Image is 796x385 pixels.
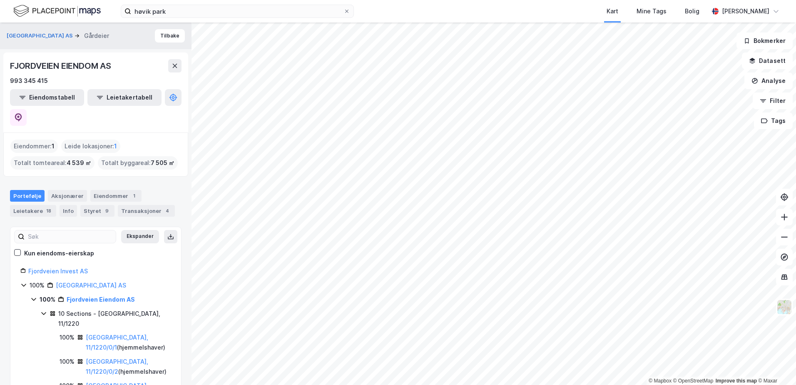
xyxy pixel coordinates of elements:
[25,230,116,243] input: Søk
[67,296,135,303] a: Fjordveien Eiendom AS
[10,89,84,106] button: Eiendomstabell
[10,76,48,86] div: 993 345 415
[722,6,769,16] div: [PERSON_NAME]
[60,205,77,217] div: Info
[649,378,672,384] a: Mapbox
[155,29,185,42] button: Tilbake
[13,4,101,18] img: logo.f888ab2527a4732fd821a326f86c7f29.svg
[744,72,793,89] button: Analyse
[776,299,792,315] img: Z
[24,248,94,258] div: Kun eiendoms-eierskap
[58,309,171,329] div: 10 Sections - [GEOGRAPHIC_DATA], 11/1220
[118,205,175,217] div: Transaksjoner
[607,6,618,16] div: Kart
[754,345,796,385] div: Kontrollprogram for chat
[10,190,45,202] div: Portefølje
[742,52,793,69] button: Datasett
[130,192,138,200] div: 1
[114,141,117,151] span: 1
[637,6,667,16] div: Mine Tags
[10,205,56,217] div: Leietakere
[103,207,111,215] div: 9
[86,357,171,377] div: ( hjemmelshaver )
[87,89,162,106] button: Leietakertabell
[86,358,148,375] a: [GEOGRAPHIC_DATA], 11/1220/0/2
[10,59,113,72] div: FJORDVEIEN EIENDOM AS
[48,190,87,202] div: Aksjonærer
[754,112,793,129] button: Tags
[60,332,75,342] div: 100%
[716,378,757,384] a: Improve this map
[753,92,793,109] button: Filter
[131,5,343,17] input: Søk på adresse, matrikkel, gårdeiere, leietakere eller personer
[40,295,55,305] div: 100%
[30,280,45,290] div: 100%
[84,31,109,41] div: Gårdeier
[754,345,796,385] iframe: Chat Widget
[56,282,126,289] a: [GEOGRAPHIC_DATA] AS
[86,332,171,352] div: ( hjemmelshaver )
[121,230,159,243] button: Ekspander
[80,205,114,217] div: Styret
[7,32,75,40] button: [GEOGRAPHIC_DATA] AS
[90,190,142,202] div: Eiendommer
[673,378,714,384] a: OpenStreetMap
[67,158,91,168] span: 4 539 ㎡
[28,267,88,275] a: Fjordveien Invest AS
[52,141,55,151] span: 1
[151,158,174,168] span: 7 505 ㎡
[45,207,53,215] div: 18
[685,6,699,16] div: Bolig
[10,156,95,170] div: Totalt tomteareal :
[98,156,178,170] div: Totalt byggareal :
[61,140,120,153] div: Leide lokasjoner :
[736,32,793,49] button: Bokmerker
[10,140,58,153] div: Eiendommer :
[163,207,172,215] div: 4
[60,357,75,367] div: 100%
[86,334,148,351] a: [GEOGRAPHIC_DATA], 11/1220/0/1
